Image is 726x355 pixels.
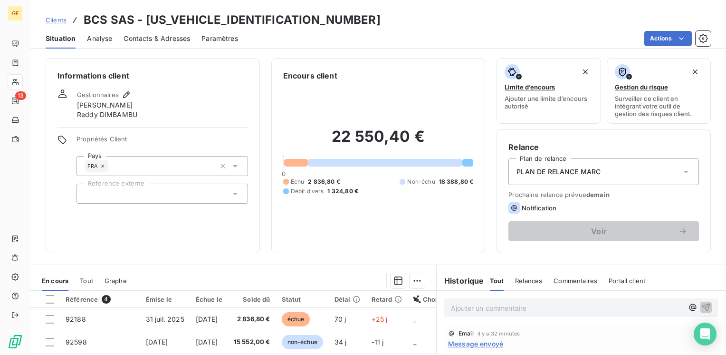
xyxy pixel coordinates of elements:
[146,315,184,323] span: 31 juil. 2025
[334,338,347,346] span: 34 j
[80,277,93,285] span: Tout
[505,95,592,110] span: Ajouter une limite d’encours autorisé
[234,296,270,303] div: Solde dû
[439,177,474,186] span: 18 388,80 €
[282,312,310,326] span: échue
[196,338,218,346] span: [DATE]
[413,338,416,346] span: _
[522,204,556,212] span: Notification
[124,34,190,43] span: Contacts & Adresses
[615,83,668,91] span: Gestion du risque
[490,277,504,285] span: Tout
[102,295,110,304] span: 4
[57,70,248,81] h6: Informations client
[448,339,503,349] span: Message envoyé
[105,277,127,285] span: Graphe
[282,170,286,177] span: 0
[508,191,699,198] span: Prochaine relance prévue
[282,296,323,303] div: Statut
[554,277,597,285] span: Commentaires
[413,296,457,303] div: Chorus Pro
[76,135,248,148] span: Propriétés Client
[108,162,116,170] input: Ajouter une valeur
[505,83,555,91] span: Limite d’encours
[694,323,716,345] div: Open Intercom Messenger
[282,335,323,349] span: non-échue
[520,227,678,235] span: Voir
[8,6,23,21] div: GF
[87,34,112,43] span: Analyse
[15,91,26,100] span: 13
[497,58,601,124] button: Limite d’encoursAjouter une limite d’encours autorisé
[508,221,699,241] button: Voir
[586,191,610,198] span: demain
[201,34,238,43] span: Paramètres
[615,95,703,118] span: Surveiller ce client en intégrant votre outil de gestion des risques client.
[478,331,520,336] span: il y a 32 minutes
[66,295,134,304] div: Référence
[327,187,358,196] span: 1 324,80 €
[644,31,692,46] button: Actions
[42,277,68,285] span: En cours
[66,315,86,323] span: 92188
[84,11,381,29] h3: BCS SAS - [US_VEHICLE_IDENTIFICATION_NUMBER]
[291,177,305,186] span: Échu
[46,16,67,24] span: Clients
[437,275,484,286] h6: Historique
[283,70,337,81] h6: Encours client
[46,15,67,25] a: Clients
[334,296,360,303] div: Délai
[77,110,137,119] span: Reddy DIMBAMBU
[85,189,92,198] input: Ajouter une valeur
[508,141,699,153] h6: Relance
[146,338,168,346] span: [DATE]
[8,334,23,349] img: Logo LeanPay
[372,296,402,303] div: Retard
[334,315,346,323] span: 70 j
[283,127,474,156] h2: 22 550,40 €
[87,163,98,169] span: FRA
[291,187,324,196] span: Débit divers
[372,315,388,323] span: +25 j
[77,91,119,99] span: Gestionnaires
[77,100,133,110] span: [PERSON_NAME]
[607,58,711,124] button: Gestion du risqueSurveiller ce client en intégrant votre outil de gestion des risques client.
[372,338,384,346] span: -11 j
[234,337,270,347] span: 15 552,00 €
[66,338,87,346] span: 92598
[515,277,542,285] span: Relances
[407,177,435,186] span: Non-échu
[46,34,76,43] span: Situation
[196,315,218,323] span: [DATE]
[308,177,340,186] span: 2 836,80 €
[459,331,474,336] span: Email
[516,167,601,177] span: PLAN DE RELANCE MARC
[234,315,270,324] span: 2 836,80 €
[196,296,222,303] div: Échue le
[413,315,416,323] span: _
[146,296,184,303] div: Émise le
[609,277,645,285] span: Portail client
